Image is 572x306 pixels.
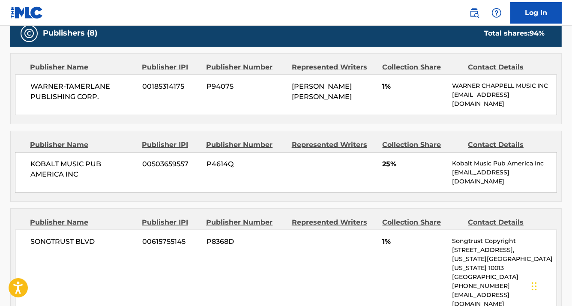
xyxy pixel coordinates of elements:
span: P4614Q [207,159,285,169]
img: search [469,8,479,18]
p: [GEOGRAPHIC_DATA] [452,273,557,282]
div: Publisher Name [30,62,135,72]
div: Contact Details [468,62,547,72]
a: Public Search [466,4,483,21]
span: [PERSON_NAME] [PERSON_NAME] [292,82,352,101]
div: Publisher Name [30,217,135,228]
img: Publishers [24,28,34,39]
img: help [491,8,502,18]
p: [US_STATE][GEOGRAPHIC_DATA][US_STATE] 10013 [452,255,557,273]
span: KOBALT MUSIC PUB AMERICA INC [30,159,136,180]
div: Publisher IPI [142,140,200,150]
span: P8368D [207,237,285,247]
div: Publisher IPI [142,217,200,228]
a: Log In [510,2,562,24]
div: Publisher Number [206,140,285,150]
img: MLC Logo [10,6,43,19]
div: Publisher Name [30,140,135,150]
div: Collection Share [383,62,462,72]
div: Publisher Number [206,62,285,72]
span: 94 % [530,29,545,37]
div: Contact Details [468,217,547,228]
iframe: Chat Widget [529,265,572,306]
span: 00503659557 [142,159,200,169]
div: Collection Share [383,140,462,150]
p: [PHONE_NUMBER] [452,282,557,291]
div: Publisher IPI [142,62,200,72]
span: 25% [382,159,445,169]
p: [STREET_ADDRESS], [452,246,557,255]
span: 00615755145 [142,237,200,247]
p: Songtrust Copyright [452,237,557,246]
span: 00185314175 [142,81,200,92]
div: Drag [532,273,537,299]
div: Collection Share [383,217,462,228]
p: [EMAIL_ADDRESS][DOMAIN_NAME] [452,90,557,108]
p: [EMAIL_ADDRESS][DOMAIN_NAME] [452,168,557,186]
div: Help [488,4,505,21]
span: SONGTRUST BLVD [30,237,136,247]
p: Kobalt Music Pub America Inc [452,159,557,168]
p: WARNER CHAPPELL MUSIC INC [452,81,557,90]
div: Represented Writers [292,140,376,150]
div: Publisher Number [206,217,285,228]
span: 1% [382,237,445,247]
div: Represented Writers [292,62,376,72]
h5: Publishers (8) [43,28,97,38]
span: WARNER-TAMERLANE PUBLISHING CORP. [30,81,136,102]
span: 1% [382,81,445,92]
div: Represented Writers [292,217,376,228]
div: Contact Details [468,140,547,150]
div: Total shares: [484,28,545,39]
span: P94075 [207,81,285,92]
